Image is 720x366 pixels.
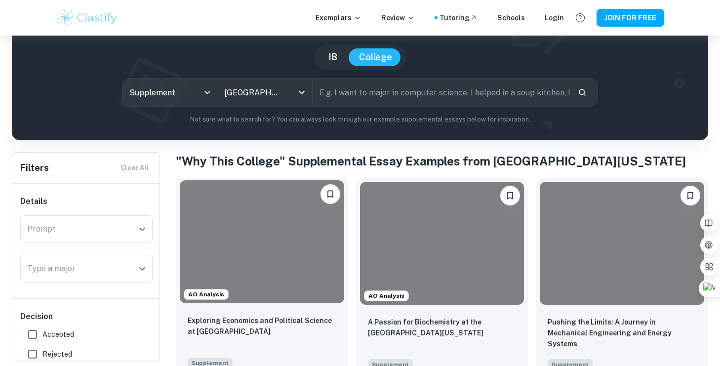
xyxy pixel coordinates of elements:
[548,317,696,349] p: Pushing the Limits: A Journey in Mechanical Engineering and Energy Systems
[381,12,415,23] p: Review
[597,9,664,27] button: JOIN FOR FREE
[320,184,340,204] button: Please log in to bookmark exemplars
[364,291,408,300] span: AO Analysis
[20,161,49,175] h6: Filters
[42,329,74,340] span: Accepted
[56,8,119,28] img: Clastify logo
[500,186,520,205] button: Please log in to bookmark exemplars
[135,262,149,276] button: Open
[20,311,153,323] h6: Decision
[313,79,570,106] input: E.g. I want to major in computer science, I helped in a soup kitchen, I want to join the debate t...
[42,349,72,360] span: Rejected
[122,79,217,106] div: Supplement
[349,48,402,66] button: College
[319,48,347,66] button: IB
[497,12,525,23] a: Schools
[545,12,564,23] a: Login
[20,115,700,124] p: Not sure what to search for? You can always look through our example supplemental essays below fo...
[135,222,149,236] button: Open
[188,315,336,337] p: Exploring Economics and Political Science at UW-Madison
[572,9,589,26] button: Help and Feedback
[184,290,228,299] span: AO Analysis
[440,12,478,23] a: Tutoring
[680,186,700,205] button: Please log in to bookmark exemplars
[574,84,591,101] button: Search
[368,317,517,338] p: A Passion for Biochemistry at the University of Wisconsin-Madison
[20,196,153,207] h6: Details
[295,85,309,99] button: Open
[316,12,361,23] p: Exemplars
[176,152,708,170] h1: "Why This College" Supplemental Essay Examples from [GEOGRAPHIC_DATA][US_STATE]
